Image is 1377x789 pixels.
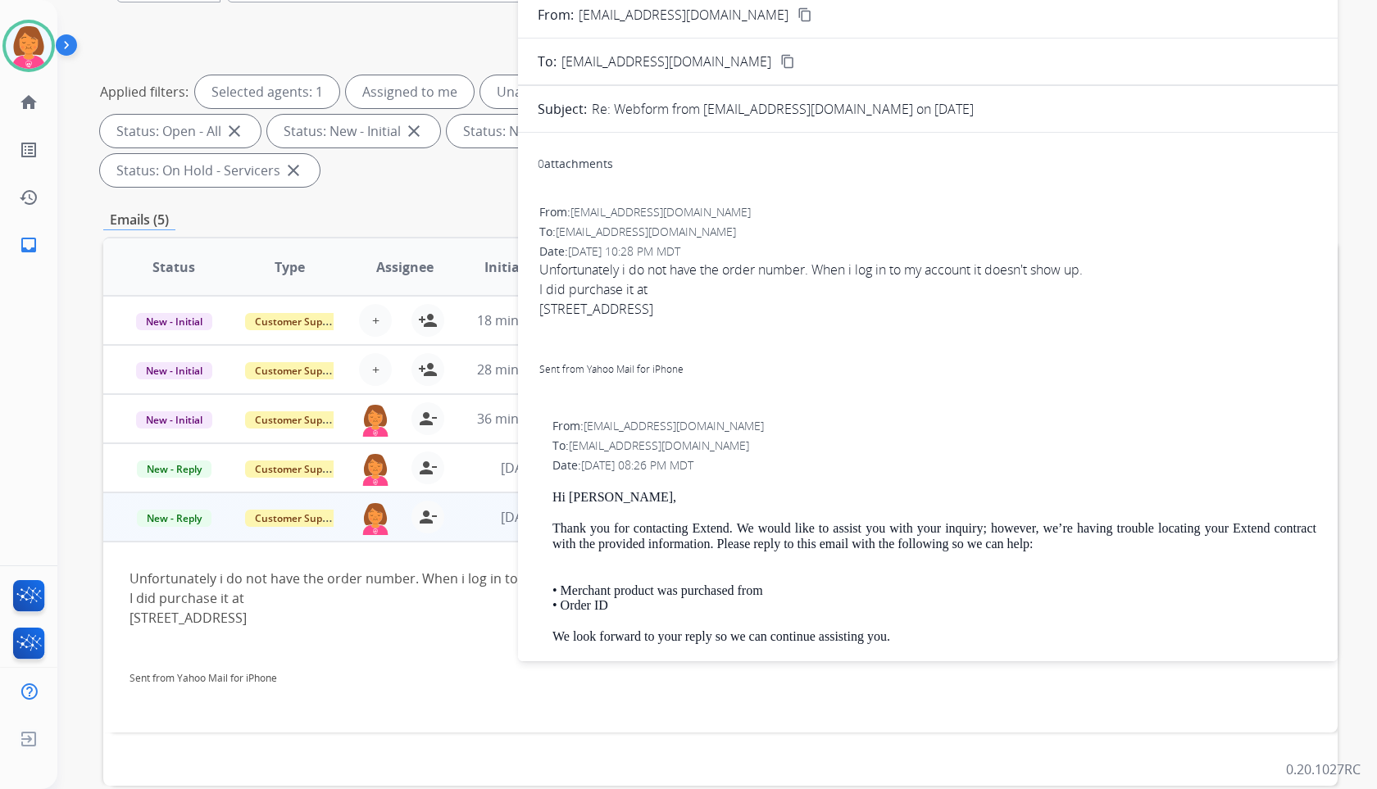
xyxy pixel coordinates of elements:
[245,313,352,330] span: Customer Support
[552,629,1316,644] p: We look forward to your reply so we can continue assisting you.
[569,438,749,453] span: [EMAIL_ADDRESS][DOMAIN_NAME]
[418,360,438,379] mat-icon: person_add
[195,75,339,108] div: Selected agents: 1
[130,608,1080,706] div: [STREET_ADDRESS]
[130,671,277,685] a: Sent from Yahoo Mail for iPhone
[539,260,1316,397] span: Unfortunately i do not have the order number. When i log in to my account it doesn't show up.
[539,224,1316,240] div: To:
[477,410,572,428] span: 36 minutes ago
[538,52,557,71] p: To:
[346,75,474,108] div: Assigned to me
[100,154,320,187] div: Status: On Hold - Servicers
[418,409,438,429] mat-icon: person_remove
[418,458,438,478] mat-icon: person_remove
[359,402,392,437] img: agent-avatar
[418,311,438,330] mat-icon: person_add
[418,507,438,527] mat-icon: person_remove
[581,457,693,473] span: [DATE] 08:26 PM MDT
[552,418,1316,434] div: From:
[480,75,586,108] div: Unassigned
[477,311,572,329] span: 18 minutes ago
[245,460,352,478] span: Customer Support
[1286,760,1361,779] p: 0.20.1027RC
[130,588,1080,608] div: I did purchase it at
[245,510,352,527] span: Customer Support
[136,362,212,379] span: New - Initial
[552,521,1316,551] p: Thank you for contacting Extend. We would like to assist you with your inquiry; however, we’re ha...
[501,459,542,477] span: [DATE]
[137,460,211,478] span: New - Reply
[592,99,974,119] p: Re: Webform from [EMAIL_ADDRESS][DOMAIN_NAME] on [DATE]
[447,115,620,147] div: Status: New - Reply
[130,569,1080,706] div: Unfortunately i do not have the order number. When i log in to my account it doesn't show up.
[267,115,440,147] div: Status: New - Initial
[552,568,1316,613] p: • Merchant product was purchased from • Order ID
[19,188,39,207] mat-icon: history
[245,362,352,379] span: Customer Support
[552,661,1316,692] p: Sincerely, The Extend Customer Care Team
[404,121,424,141] mat-icon: close
[556,224,736,239] span: [EMAIL_ADDRESS][DOMAIN_NAME]
[100,115,261,147] div: Status: Open - All
[539,279,1316,299] div: I did purchase it at
[780,54,795,69] mat-icon: content_copy
[477,360,572,379] span: 28 minutes ago
[376,257,434,277] span: Assignee
[538,156,613,172] div: attachments
[579,5,788,25] p: [EMAIL_ADDRESS][DOMAIN_NAME]
[539,299,1316,397] div: [STREET_ADDRESS]
[136,411,212,429] span: New - Initial
[552,438,1316,454] div: To:
[538,99,587,119] p: Subject:
[100,82,189,102] p: Applied filters:
[284,161,303,180] mat-icon: close
[568,243,680,259] span: [DATE] 10:28 PM MDT
[137,510,211,527] span: New - Reply
[538,156,544,171] span: 0
[19,93,39,112] mat-icon: home
[561,52,771,71] span: [EMAIL_ADDRESS][DOMAIN_NAME]
[372,360,379,379] span: +
[19,235,39,255] mat-icon: inbox
[570,204,751,220] span: [EMAIL_ADDRESS][DOMAIN_NAME]
[359,304,392,337] button: +
[275,257,305,277] span: Type
[539,243,1316,260] div: Date:
[6,23,52,69] img: avatar
[552,457,1316,474] div: Date:
[245,411,352,429] span: Customer Support
[584,418,764,433] span: [EMAIL_ADDRESS][DOMAIN_NAME]
[539,204,1316,220] div: From:
[484,257,558,277] span: Initial Date
[225,121,244,141] mat-icon: close
[19,140,39,160] mat-icon: list_alt
[152,257,195,277] span: Status
[538,5,574,25] p: From:
[539,362,684,376] a: Sent from Yahoo Mail for iPhone
[372,311,379,330] span: +
[552,490,1316,505] p: Hi [PERSON_NAME],
[501,508,542,526] span: [DATE]
[359,353,392,386] button: +
[359,501,392,535] img: agent-avatar
[798,7,812,22] mat-icon: content_copy
[136,313,212,330] span: New - Initial
[359,451,392,486] img: agent-avatar
[103,210,175,230] p: Emails (5)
